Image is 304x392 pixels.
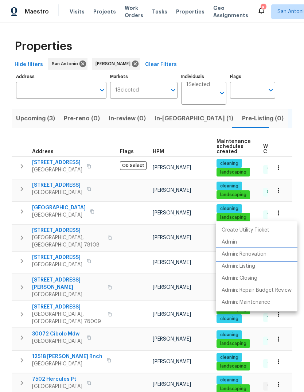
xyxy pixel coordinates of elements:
p: Admin: Repair Budget Review [222,287,292,294]
p: Admin [222,238,237,246]
p: Admin: Listing [222,263,255,270]
p: Admin: Closing [222,275,257,282]
p: Create Utility Ticket [222,226,269,234]
p: Admin: Maintenance [222,299,270,306]
p: Admin: Renovation [222,251,266,258]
